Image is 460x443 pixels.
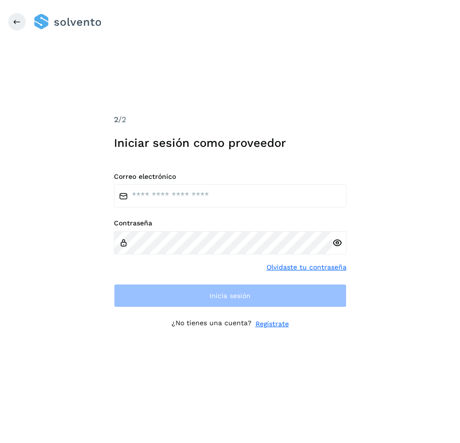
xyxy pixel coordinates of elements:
[114,114,347,126] div: /2
[255,319,289,329] a: Regístrate
[114,115,118,124] span: 2
[114,284,347,307] button: Inicia sesión
[172,319,252,329] p: ¿No tienes una cuenta?
[114,219,347,227] label: Contraseña
[114,173,347,181] label: Correo electrónico
[114,136,347,150] h1: Iniciar sesión como proveedor
[267,262,347,272] a: Olvidaste tu contraseña
[209,292,251,299] span: Inicia sesión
